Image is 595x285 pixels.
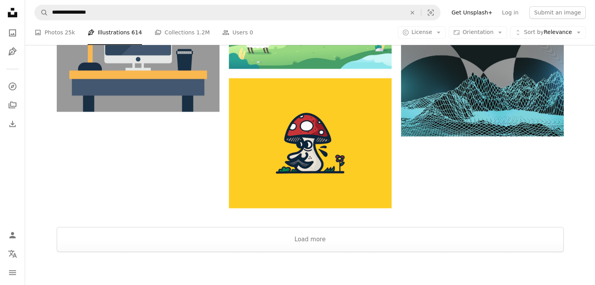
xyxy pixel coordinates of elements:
[412,29,432,36] span: License
[510,27,586,39] button: Sort byRelevance
[401,21,564,137] img: 3D style abstract background with wireframe landscape
[155,20,210,45] a: Collections 1.2M
[5,5,20,22] a: Home — Unsplash
[196,28,210,37] span: 1.2M
[524,29,572,37] span: Relevance
[5,116,20,132] a: Download History
[529,6,586,19] button: Submit an image
[5,78,20,94] a: Explore
[65,28,75,37] span: 25k
[462,29,493,36] span: Orientation
[34,20,75,45] a: Photos 25k
[398,27,446,39] button: License
[222,20,253,45] a: Users 0
[447,6,497,19] a: Get Unsplash+
[421,5,440,20] button: Visual search
[5,246,20,262] button: Language
[229,139,392,146] a: A mushroom sitting on top of a green field
[57,227,564,252] button: Load more
[449,27,507,39] button: Orientation
[404,5,421,20] button: Clear
[5,97,20,113] a: Collections
[5,44,20,59] a: Illustrations
[229,78,392,208] img: A mushroom sitting on top of a green field
[401,75,564,82] a: 3D style abstract background with wireframe landscape
[524,29,543,36] span: Sort by
[5,25,20,41] a: Photos
[5,227,20,243] a: Log in / Sign up
[5,265,20,280] button: Menu
[497,6,523,19] a: Log in
[34,5,440,20] form: Find visuals sitewide
[35,5,48,20] button: Search Unsplash
[250,28,253,37] span: 0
